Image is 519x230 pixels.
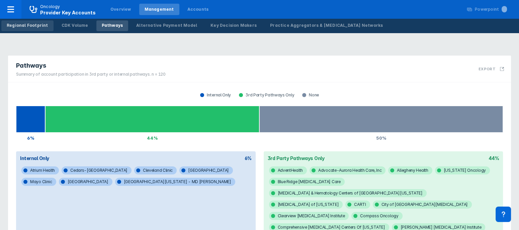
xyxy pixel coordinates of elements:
[136,22,197,28] div: Alternative Payment Model
[245,155,252,161] div: 6%
[40,10,96,15] span: Provider Key Accounts
[182,4,214,15] a: Accounts
[351,212,402,220] span: Compass Oncology
[21,166,59,174] span: Atrium Health
[102,22,123,28] div: Pathways
[110,6,131,12] div: Overview
[435,166,490,174] span: [US_STATE] Oncology
[489,155,499,161] div: 44%
[210,22,257,28] div: Key Decision Makers
[62,166,132,174] span: Cedars-[GEOGRAPHIC_DATA]
[265,20,388,31] a: Practice Aggregators & [MEDICAL_DATA] Networks
[298,92,323,98] div: None
[145,6,174,12] div: Management
[259,133,503,143] div: 50%
[40,4,60,10] p: Oncology
[59,178,112,186] span: [GEOGRAPHIC_DATA]
[20,155,49,161] div: Internal Only
[96,20,128,31] a: Pathways
[21,178,56,186] span: Mayo Clinic
[45,133,259,143] div: 44%
[205,20,262,31] a: Key Decision Makers
[373,201,472,209] span: City of [GEOGRAPHIC_DATA][MEDICAL_DATA]
[269,178,345,186] span: Blue Ridge [MEDICAL_DATA] Care
[134,166,177,174] span: Cleveland Clinic
[310,166,385,174] span: Advocate-Aurora Health Care, Inc
[115,178,235,186] span: [GEOGRAPHIC_DATA][US_STATE] - MD [PERSON_NAME]
[196,92,235,98] div: Internal Only
[139,4,179,15] a: Management
[270,22,383,28] div: Practice Aggregators & [MEDICAL_DATA] Networks
[479,67,496,71] h3: Export
[16,62,46,70] span: Pathways
[268,155,325,161] div: 3rd Party Pathways Only
[56,20,94,31] a: CDK Volume
[269,201,343,209] span: [MEDICAL_DATA] of [US_STATE]
[269,189,427,197] span: [MEDICAL_DATA] & Hematology Centers of [GEOGRAPHIC_DATA][US_STATE]
[345,201,370,209] span: CARTI
[269,212,349,220] span: Clearview [MEDICAL_DATA] Institute
[105,4,137,15] a: Overview
[474,58,508,79] button: Export
[1,20,54,31] a: Regional Footprint
[16,71,166,77] div: Summary of account participation in 3rd party or internal pathways. n = 120
[131,20,202,31] a: Alternative Payment Model
[388,166,432,174] span: Allegheny Health
[16,133,45,143] div: 6%
[62,22,88,28] div: CDK Volume
[269,166,307,174] span: AdventHealth
[187,6,209,12] div: Accounts
[235,92,298,98] div: 3rd Party Pathways Only
[179,166,233,174] span: [GEOGRAPHIC_DATA]
[7,22,48,28] div: Regional Footprint
[496,207,511,222] div: Contact Support
[475,6,507,12] div: Powerpoint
